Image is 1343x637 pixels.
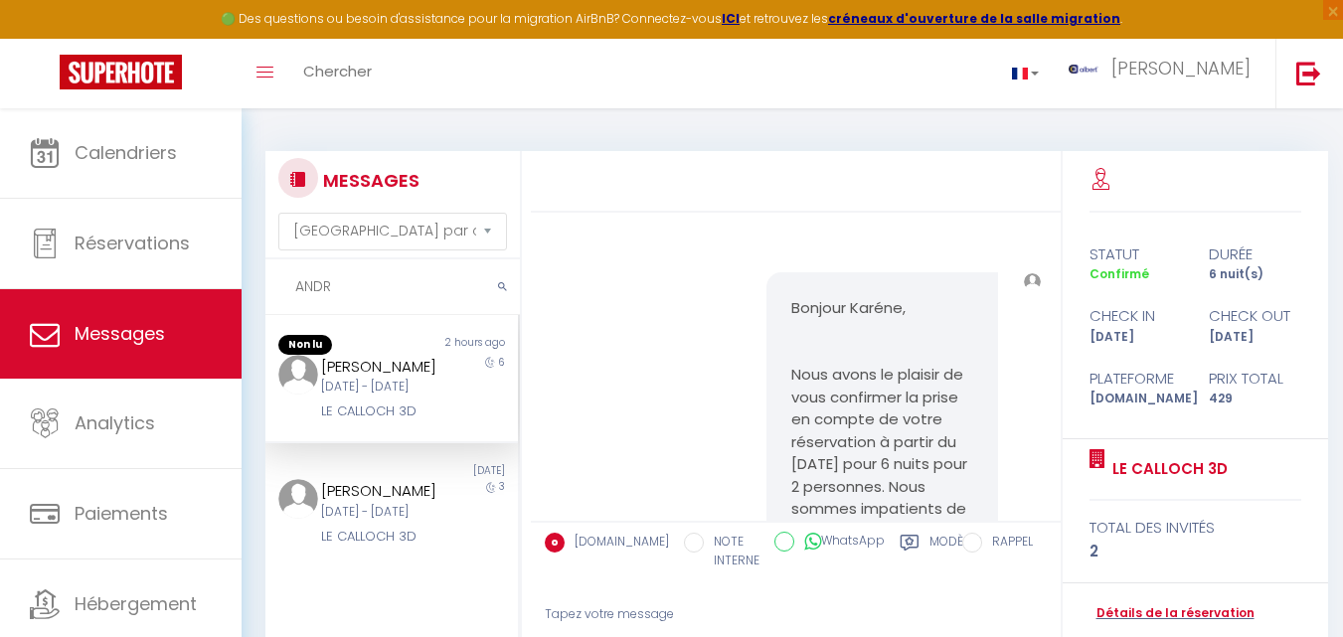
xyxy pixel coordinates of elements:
span: Paiements [75,501,168,526]
span: Analytics [75,410,155,435]
div: durée [1195,242,1314,266]
div: LE CALLOCH 3D [321,527,442,547]
div: [DATE] - [DATE] [321,378,442,397]
span: 6 [498,355,505,370]
div: [DATE] [1076,328,1195,347]
h3: MESSAGES [318,158,420,203]
span: Messages [75,321,165,346]
div: [DATE] [1195,328,1314,347]
span: Calendriers [75,140,177,165]
div: statut [1076,242,1195,266]
a: Détails de la réservation [1090,604,1255,623]
div: 429 [1195,390,1314,408]
span: Confirmé [1090,265,1149,282]
img: ... [1069,65,1098,74]
label: [DOMAIN_NAME] [565,533,669,555]
a: ICI [722,10,740,27]
span: Hébergement [75,591,197,616]
span: [PERSON_NAME] [1111,56,1251,80]
div: [PERSON_NAME] [321,479,442,503]
p: Bonjour Karéne, [791,297,973,320]
img: Super Booking [60,55,182,89]
div: Prix total [1195,367,1314,391]
a: Chercher [288,39,387,108]
span: Chercher [303,61,372,81]
div: total des invités [1090,516,1302,540]
label: NOTE INTERNE [704,533,759,570]
span: 3 [499,479,505,494]
input: Rechercher un mot clé [265,259,520,315]
div: 2 hours ago [392,335,518,355]
a: créneaux d'ouverture de la salle migration [828,10,1120,27]
div: [DATE] - [DATE] [321,503,442,522]
div: Plateforme [1076,367,1195,391]
span: Non lu [278,335,332,355]
label: WhatsApp [794,532,885,554]
span: Réservations [75,231,190,255]
p: Nous avons le plaisir de vous confirmer la prise en compte de votre réservation à partir du [DATE... [791,364,973,543]
img: ... [1024,273,1041,290]
div: 6 nuit(s) [1195,265,1314,284]
div: LE CALLOCH 3D [321,401,442,421]
a: LE CALLOCH 3D [1105,457,1228,481]
div: [DATE] [392,463,518,479]
label: Modèles [929,533,982,573]
img: ... [278,355,318,395]
a: ... [PERSON_NAME] [1054,39,1275,108]
img: logout [1296,61,1321,85]
div: 2 [1090,540,1302,563]
label: RAPPEL [982,533,1033,555]
div: [PERSON_NAME] [321,355,442,379]
div: check in [1076,304,1195,328]
img: ... [278,479,318,519]
div: [DOMAIN_NAME] [1076,390,1195,408]
div: check out [1195,304,1314,328]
